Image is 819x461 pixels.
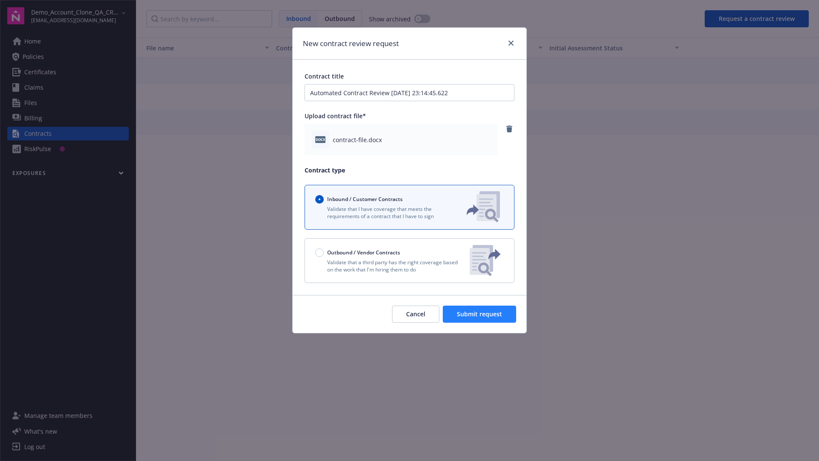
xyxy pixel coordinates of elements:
[305,238,514,283] button: Outbound / Vendor ContractsValidate that a third party has the right coverage based on the work t...
[333,135,382,144] span: contract-file.docx
[392,306,439,323] button: Cancel
[457,310,502,318] span: Submit request
[305,84,514,101] input: Enter a title for this contract
[305,112,366,120] span: Upload contract file*
[504,124,514,134] a: remove
[303,38,399,49] h1: New contract review request
[315,195,324,204] input: Inbound / Customer Contracts
[315,248,324,257] input: Outbound / Vendor Contracts
[305,72,344,80] span: Contract title
[315,259,463,273] p: Validate that a third party has the right coverage based on the work that I'm hiring them to do
[315,205,453,220] p: Validate that I have coverage that meets the requirements of a contract that I have to sign
[305,185,514,230] button: Inbound / Customer ContractsValidate that I have coverage that meets the requirements of a contra...
[406,310,425,318] span: Cancel
[305,166,514,175] p: Contract type
[327,195,403,203] span: Inbound / Customer Contracts
[443,306,516,323] button: Submit request
[315,136,325,143] span: docx
[327,249,400,256] span: Outbound / Vendor Contracts
[506,38,516,48] a: close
